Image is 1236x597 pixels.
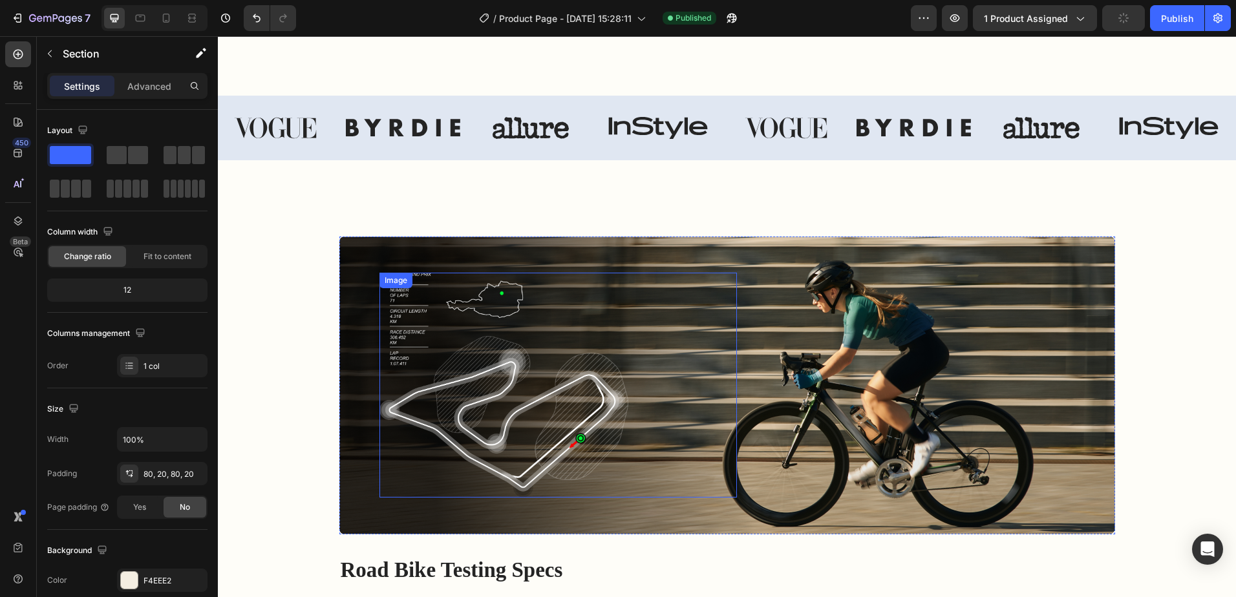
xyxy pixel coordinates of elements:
[122,200,897,498] div: Background Image
[244,5,296,31] div: Undo/Redo
[676,12,711,24] span: Published
[639,72,754,111] img: gempages_432750572815254551-dd60569e-65a0-401a-a6c9-d187d44266c8.svg
[255,72,370,111] img: gempages_432750572815254551-d448f3d2-d43f-4fa7-9bc0-79c01453c999.svg
[162,236,410,461] img: gempages_432750572815254551-5145d008-77a8-4417-ac86-6377e1cf69fe.png
[127,79,171,93] p: Advanced
[383,72,498,111] img: gempages_432750572815254551-f1a5ee2c-47fe-4bfa-a0a6-7ef37a7db31b.svg
[12,138,31,148] div: 450
[47,360,69,372] div: Order
[218,36,1236,597] iframe: Design area
[894,72,1009,111] img: gempages_432750572815254551-f1a5ee2c-47fe-4bfa-a0a6-7ef37a7db31b.svg
[63,46,169,61] p: Section
[511,72,626,111] img: gempages_432750572815254551-95b3845a-b28a-44d7-8033-fc049fe933cb.svg
[984,12,1068,25] span: 1 product assigned
[47,224,116,241] div: Column width
[144,468,204,480] div: 80, 20, 80, 20
[47,574,67,586] div: Color
[47,542,110,560] div: Background
[499,12,632,25] span: Product Page - [DATE] 15:28:11
[85,10,91,26] p: 7
[133,501,146,513] span: Yes
[47,401,81,418] div: Size
[50,281,205,299] div: 12
[122,519,897,549] h2: Road Bike Testing Specs
[144,575,204,587] div: F4EEE2
[493,12,496,25] span: /
[164,238,192,250] div: Image
[47,325,148,342] div: Columns management
[47,468,77,479] div: Padding
[766,72,881,111] img: gempages_432750572815254551-d448f3d2-d43f-4fa7-9bc0-79c01453c999.svg
[144,361,204,372] div: 1 col
[64,79,100,93] p: Settings
[1192,534,1223,565] div: Open Intercom Messenger
[5,5,96,31] button: 7
[180,501,190,513] span: No
[973,5,1097,31] button: 1 product assigned
[64,251,111,262] span: Change ratio
[47,122,91,140] div: Layout
[144,251,191,262] span: Fit to content
[1150,5,1204,31] button: Publish
[118,428,207,451] input: Auto
[1161,12,1193,25] div: Publish
[47,501,110,513] div: Page padding
[47,434,69,445] div: Width
[10,236,31,247] div: Beta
